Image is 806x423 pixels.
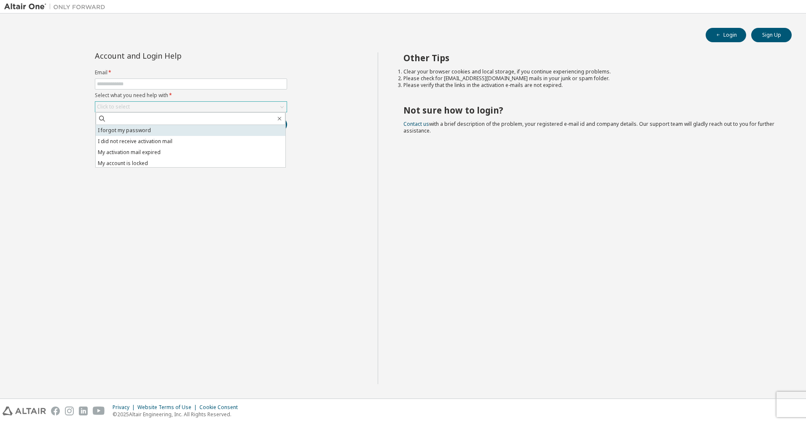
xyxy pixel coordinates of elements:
li: I forgot my password [96,125,285,136]
div: Account and Login Help [95,52,249,59]
div: Cookie Consent [199,404,243,411]
img: linkedin.svg [79,407,88,415]
div: Click to select [97,103,130,110]
li: Clear your browser cookies and local storage, if you continue experiencing problems. [403,68,777,75]
div: Click to select [95,102,287,112]
li: Please check for [EMAIL_ADDRESS][DOMAIN_NAME] mails in your junk or spam folder. [403,75,777,82]
img: instagram.svg [65,407,74,415]
label: Select what you need help with [95,92,287,99]
button: Login [706,28,746,42]
img: altair_logo.svg [3,407,46,415]
img: Altair One [4,3,110,11]
img: youtube.svg [93,407,105,415]
label: Email [95,69,287,76]
p: © 2025 Altair Engineering, Inc. All Rights Reserved. [113,411,243,418]
li: Please verify that the links in the activation e-mails are not expired. [403,82,777,89]
span: with a brief description of the problem, your registered e-mail id and company details. Our suppo... [403,120,774,134]
div: Privacy [113,404,137,411]
h2: Other Tips [403,52,777,63]
h2: Not sure how to login? [403,105,777,116]
button: Sign Up [751,28,792,42]
div: Website Terms of Use [137,404,199,411]
a: Contact us [403,120,429,127]
img: facebook.svg [51,407,60,415]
